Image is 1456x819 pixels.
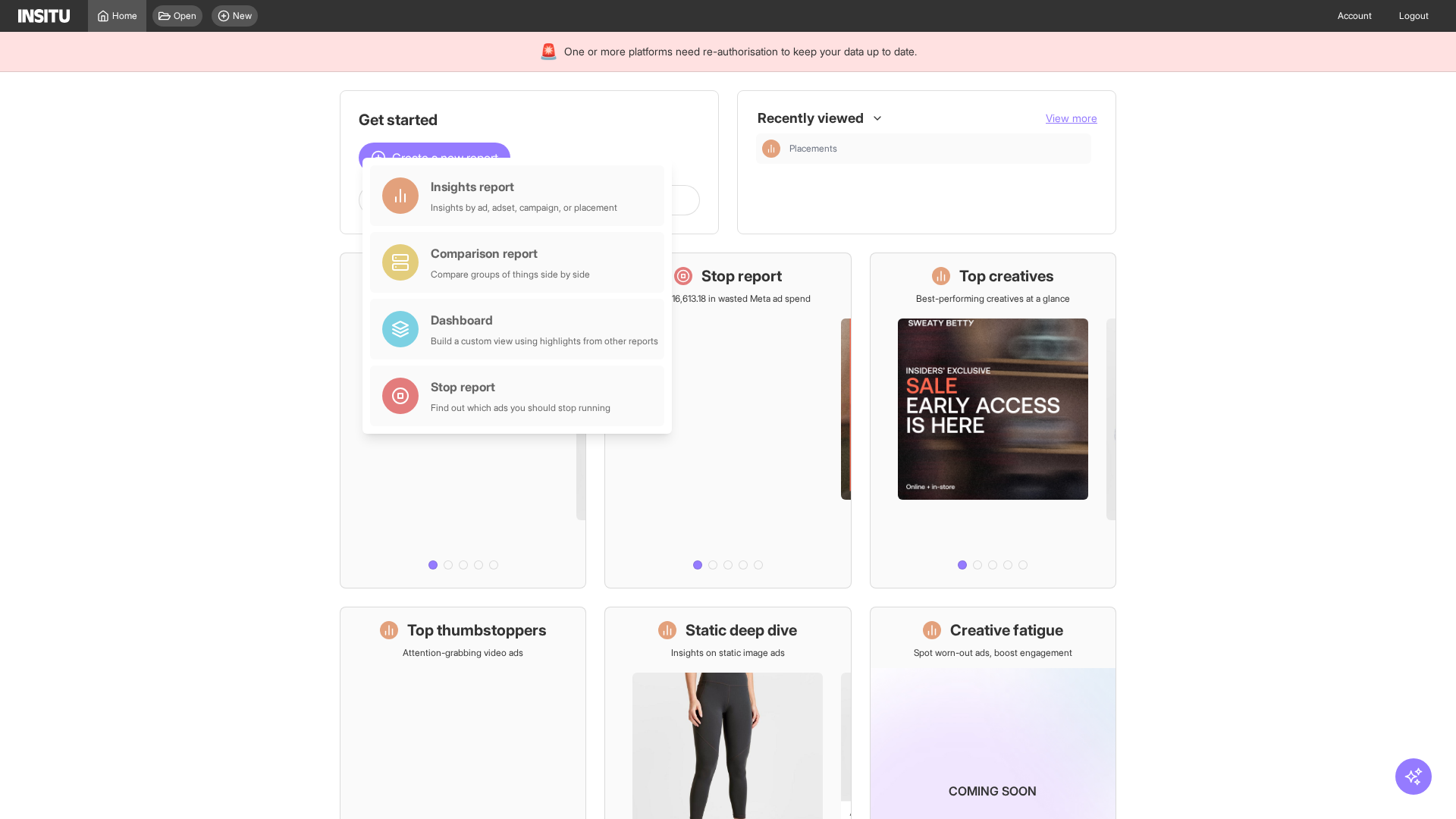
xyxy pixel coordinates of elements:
[762,140,780,158] div: Insights
[431,177,617,196] div: Insights report
[359,143,510,173] button: Create a new report
[431,335,658,347] div: Build a custom view using highlights from other reports
[604,253,851,588] a: Stop reportSave £16,613.18 in wasted Meta ad spend
[431,311,658,329] div: Dashboard
[359,109,700,130] h1: Get started
[564,44,917,59] span: One or more platforms need re-authorisation to keep your data up to date.
[701,265,782,287] h1: Stop report
[645,293,811,305] p: Save £16,613.18 in wasted Meta ad spend
[431,378,610,396] div: Stop report
[112,10,137,22] span: Home
[686,620,797,641] h1: Static deep dive
[870,253,1116,588] a: Top creativesBest-performing creatives at a glance
[407,620,547,641] h1: Top thumbstoppers
[174,10,196,22] span: Open
[789,143,1085,155] span: Placements
[539,41,558,62] div: 🚨
[431,202,617,214] div: Insights by ad, adset, campaign, or placement
[959,265,1054,287] h1: Top creatives
[1046,111,1097,126] button: View more
[916,293,1070,305] p: Best-performing creatives at a glance
[403,647,523,659] p: Attention-grabbing video ads
[340,253,586,588] a: What's live nowSee all active ads instantly
[789,143,837,155] span: Placements
[233,10,252,22] span: New
[392,149,498,167] span: Create a new report
[1046,111,1097,124] span: View more
[431,268,590,281] div: Compare groups of things side by side
[431,244,590,262] div: Comparison report
[431,402,610,414] div: Find out which ads you should stop running
[671,647,785,659] p: Insights on static image ads
[18,9,70,23] img: Logo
